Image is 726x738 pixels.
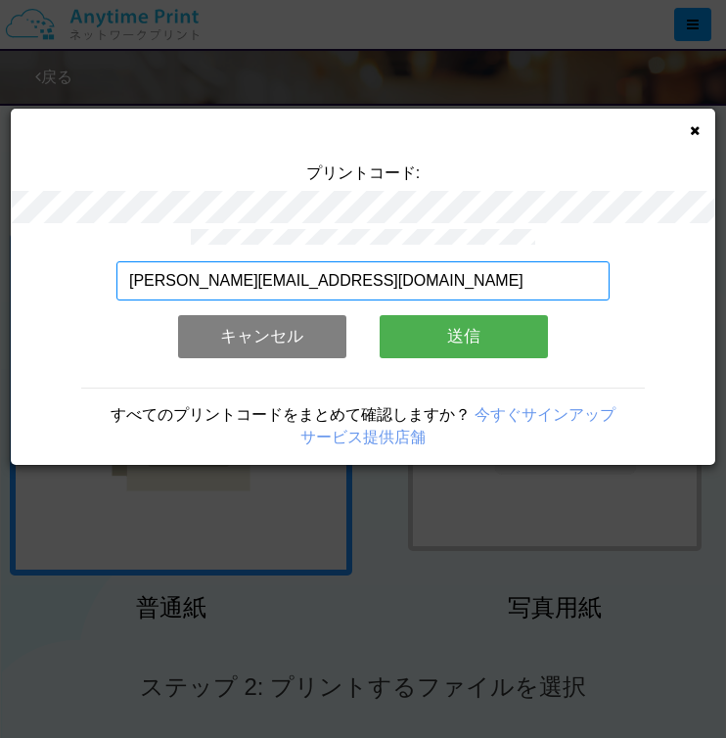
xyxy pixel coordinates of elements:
a: サービス提供店舗 [300,429,426,445]
span: プリントコード: [306,164,420,181]
a: 今すぐサインアップ [475,406,615,423]
span: すべてのプリントコードをまとめて確認しますか？ [111,406,471,423]
button: キャンセル [178,315,346,358]
button: 送信 [380,315,548,358]
input: メールアドレス [116,261,610,300]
